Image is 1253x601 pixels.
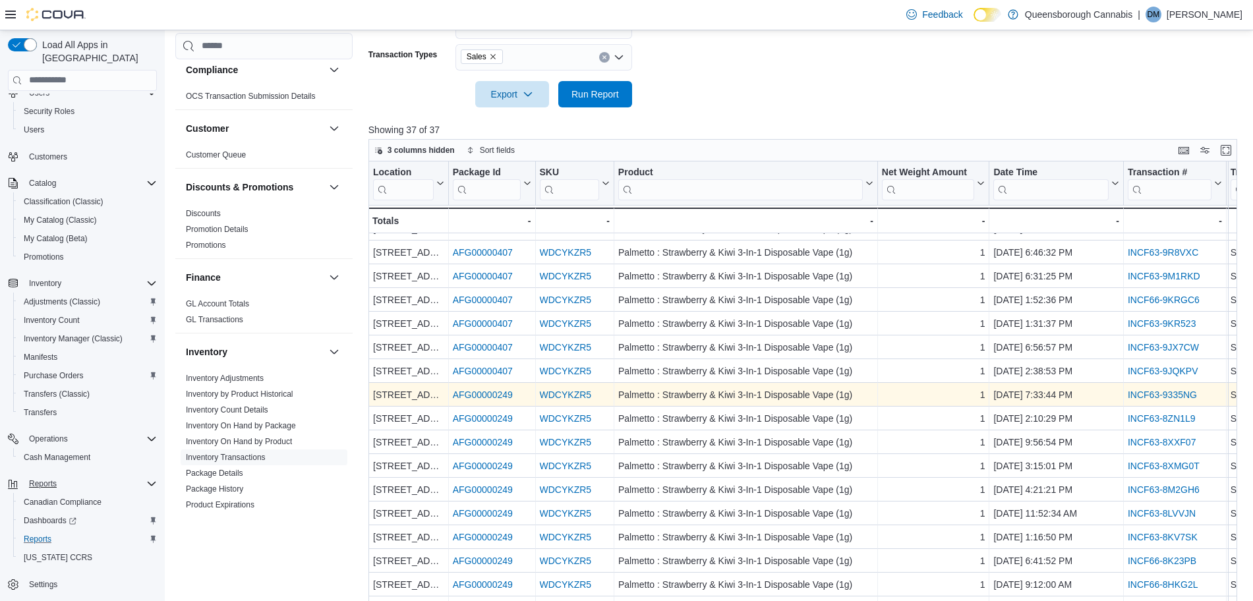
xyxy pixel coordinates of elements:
[186,224,248,235] span: Promotion Details
[3,474,162,493] button: Reports
[452,437,512,447] a: AFG00000249
[18,513,82,529] a: Dashboards
[882,434,985,450] div: 1
[475,81,549,107] button: Export
[186,240,226,250] span: Promotions
[186,405,268,415] a: Inventory Count Details
[1128,295,1200,305] a: INCF66-9KRGC6
[618,316,873,331] div: Palmetto : Strawberry & Kiwi 3-In-1 Disposable Vape (1g)
[452,271,512,281] a: AFG00000407
[1128,166,1222,200] button: Transaction #
[993,213,1119,229] div: -
[452,508,512,519] a: AFG00000249
[18,531,57,547] a: Reports
[18,349,63,365] a: Manifests
[186,150,246,159] a: Customer Queue
[1128,556,1196,566] a: INCF66-8K23PB
[1128,366,1198,376] a: INCF63-9JQKPV
[618,292,873,308] div: Palmetto : Strawberry & Kiwi 3-In-1 Disposable Vape (1g)
[3,274,162,293] button: Inventory
[373,166,444,200] button: Location
[1128,166,1211,200] div: Transaction # URL
[452,484,512,495] a: AFG00000249
[18,494,107,510] a: Canadian Compliance
[13,548,162,567] button: [US_STATE] CCRS
[186,484,243,494] a: Package History
[373,221,444,237] div: [STREET_ADDRESS]
[24,297,100,307] span: Adjustments (Classic)
[186,420,296,431] span: Inventory On Hand by Package
[539,213,609,229] div: -
[186,91,316,101] span: OCS Transaction Submission Details
[29,178,56,188] span: Catalog
[1025,7,1132,22] p: Queensborough Cannabis
[186,181,324,194] button: Discounts & Promotions
[186,299,249,309] span: GL Account Totals
[618,166,863,200] div: Product
[882,213,985,229] div: -
[3,174,162,192] button: Catalog
[539,166,598,200] div: SKU URL
[452,461,512,471] a: AFG00000249
[186,209,221,218] a: Discounts
[18,386,95,402] a: Transfers (Classic)
[13,192,162,211] button: Classification (Classic)
[13,211,162,229] button: My Catalog (Classic)
[1128,579,1198,590] a: INCF66-8HKG2L
[539,413,591,424] a: WDCYKZR5
[18,531,157,547] span: Reports
[326,62,342,78] button: Compliance
[882,363,985,379] div: 1
[13,329,162,348] button: Inventory Manager (Classic)
[882,292,985,308] div: 1
[29,434,68,444] span: Operations
[539,166,598,179] div: SKU
[18,249,157,265] span: Promotions
[24,352,57,362] span: Manifests
[599,52,610,63] button: Clear input
[175,296,353,333] div: Finance
[186,345,324,358] button: Inventory
[24,106,74,117] span: Security Roles
[18,368,157,384] span: Purchase Orders
[13,121,162,139] button: Users
[618,244,873,260] div: Palmetto : Strawberry & Kiwi 3-In-1 Disposable Vape (1g)
[480,145,515,156] span: Sort fields
[13,385,162,403] button: Transfers (Classic)
[29,478,57,489] span: Reports
[467,50,486,63] span: Sales
[483,81,541,107] span: Export
[18,494,157,510] span: Canadian Compliance
[13,229,162,248] button: My Catalog (Beta)
[1128,247,1198,258] a: INCF63-9R8VXC
[452,318,512,329] a: AFG00000407
[1146,7,1161,22] div: Denise Meng
[24,125,44,135] span: Users
[539,366,591,376] a: WDCYKZR5
[369,142,460,158] button: 3 columns hidden
[539,271,591,281] a: WDCYKZR5
[539,579,591,590] a: WDCYKZR5
[1167,7,1242,22] p: [PERSON_NAME]
[13,530,162,548] button: Reports
[452,366,512,376] a: AFG00000407
[373,244,444,260] div: [STREET_ADDRESS]
[186,373,264,384] span: Inventory Adjustments
[993,244,1119,260] div: [DATE] 6:46:32 PM
[882,166,975,200] div: Net Weight Amount
[882,458,985,474] div: 1
[24,476,62,492] button: Reports
[29,88,49,98] span: Users
[186,437,292,446] a: Inventory On Hand by Product
[1128,213,1222,229] div: -
[186,469,243,478] a: Package Details
[186,63,324,76] button: Compliance
[186,436,292,447] span: Inventory On Hand by Product
[13,366,162,385] button: Purchase Orders
[186,122,229,135] h3: Customer
[372,213,444,229] div: Totals
[186,500,254,509] a: Product Expirations
[882,387,985,403] div: 1
[452,413,512,424] a: AFG00000249
[882,244,985,260] div: 1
